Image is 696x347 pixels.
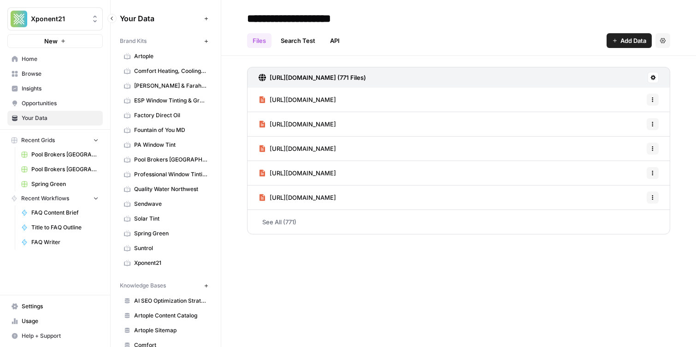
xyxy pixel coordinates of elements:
a: Artople [120,49,212,64]
a: PA Window Tint [120,138,212,152]
span: FAQ Content Brief [31,209,99,217]
a: Settings [7,299,103,314]
a: Solar Tint [120,211,212,226]
span: [URL][DOMAIN_NAME] [270,168,336,178]
span: [URL][DOMAIN_NAME] [270,95,336,104]
span: Your Data [22,114,99,122]
span: Opportunities [22,99,99,108]
span: Recent Grids [21,136,55,144]
a: Search Test [275,33,321,48]
a: Opportunities [7,96,103,111]
a: AI SEO Optimization Strategy Playbook [120,293,212,308]
a: Your Data [7,111,103,126]
a: [URL][DOMAIN_NAME] [259,185,336,209]
button: Recent Grids [7,133,103,147]
span: Pool Brokers [GEOGRAPHIC_DATA] [31,165,99,173]
a: Quality Water Northwest [120,182,212,197]
a: Fountain of You MD [120,123,212,138]
span: Xponent21 [134,259,207,267]
a: FAQ Content Brief [17,205,103,220]
span: Usage [22,317,99,325]
span: Your Data [120,13,201,24]
a: Spring Green [17,177,103,191]
span: AI SEO Optimization Strategy Playbook [134,297,207,305]
span: [URL][DOMAIN_NAME] [270,193,336,202]
span: Insights [22,84,99,93]
span: ESP Window Tinting & Graphics [134,96,207,105]
span: Spring Green [134,229,207,238]
span: Suntrol [134,244,207,252]
a: Suntrol [120,241,212,256]
span: Xponent21 [31,14,87,24]
button: Workspace: Xponent21 [7,7,103,30]
span: Knowledge Bases [120,281,166,290]
span: [URL][DOMAIN_NAME] [270,120,336,129]
span: Browse [22,70,99,78]
a: API [324,33,345,48]
span: Quality Water Northwest [134,185,207,193]
a: Insights [7,81,103,96]
span: Title to FAQ Outline [31,223,99,232]
span: Recent Workflows [21,194,69,203]
a: [URL][DOMAIN_NAME] (771 Files) [259,67,366,88]
span: Artople [134,52,207,60]
a: FAQ Writer [17,235,103,250]
a: Xponent21 [120,256,212,270]
a: [URL][DOMAIN_NAME] [259,112,336,136]
a: ESP Window Tinting & Graphics [120,93,212,108]
span: Brand Kits [120,37,147,45]
a: Pool Brokers [GEOGRAPHIC_DATA] [120,152,212,167]
h3: [URL][DOMAIN_NAME] (771 Files) [270,73,366,82]
a: See All (771) [247,210,670,234]
span: [URL][DOMAIN_NAME] [270,144,336,153]
a: Usage [7,314,103,329]
span: Professional Window Tinting [134,170,207,179]
a: Spring Green [120,226,212,241]
a: [URL][DOMAIN_NAME] [259,161,336,185]
span: Comfort Heating, Cooling, Electrical & Plumbing [134,67,207,75]
span: Sendwave [134,200,207,208]
a: Artople Content Catalog [120,308,212,323]
span: Home [22,55,99,63]
span: Artople Sitemap [134,326,207,335]
span: Add Data [620,36,646,45]
a: Home [7,52,103,66]
span: [PERSON_NAME] & Farah Eye & Laser Center [134,82,207,90]
span: New [44,36,58,46]
a: Sendwave [120,197,212,211]
span: Artople Content Catalog [134,311,207,320]
a: Title to FAQ Outline [17,220,103,235]
a: Factory Direct Oil [120,108,212,123]
a: Browse [7,66,103,81]
span: Spring Green [31,180,99,188]
a: Pool Brokers [GEOGRAPHIC_DATA] [17,162,103,177]
a: Artople Sitemap [120,323,212,338]
span: Help + Support [22,332,99,340]
a: [URL][DOMAIN_NAME] [259,88,336,112]
button: Recent Workflows [7,191,103,205]
span: Pool Brokers [GEOGRAPHIC_DATA] [31,150,99,159]
a: [PERSON_NAME] & Farah Eye & Laser Center [120,78,212,93]
button: New [7,34,103,48]
a: Files [247,33,271,48]
span: Pool Brokers [GEOGRAPHIC_DATA] [134,156,207,164]
span: Settings [22,302,99,311]
span: FAQ Writer [31,238,99,246]
img: Xponent21 Logo [11,11,27,27]
button: Add Data [607,33,652,48]
a: Comfort Heating, Cooling, Electrical & Plumbing [120,64,212,78]
a: Professional Window Tinting [120,167,212,182]
button: Help + Support [7,329,103,343]
span: Fountain of You MD [134,126,207,134]
span: Solar Tint [134,215,207,223]
a: Pool Brokers [GEOGRAPHIC_DATA] [17,147,103,162]
a: [URL][DOMAIN_NAME] [259,137,336,161]
span: PA Window Tint [134,141,207,149]
span: Factory Direct Oil [134,111,207,120]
